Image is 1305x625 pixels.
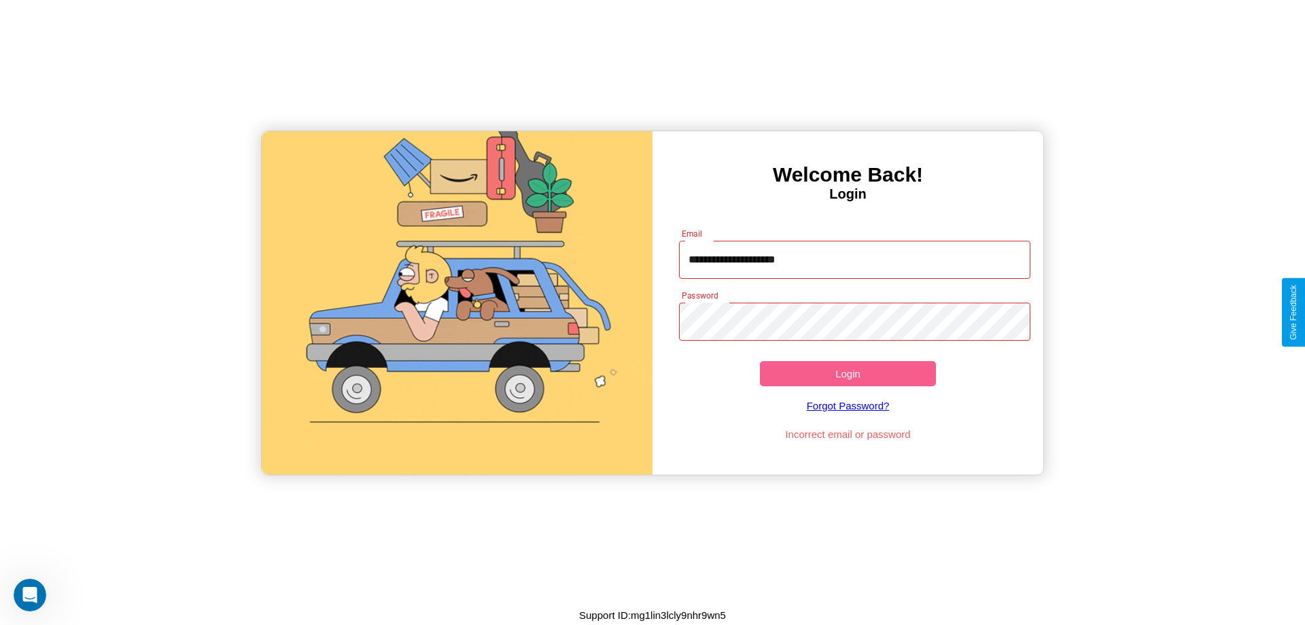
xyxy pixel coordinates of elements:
button: Login [760,361,936,386]
iframe: Intercom live chat [14,579,46,611]
label: Email [682,228,703,239]
label: Password [682,290,718,301]
p: Support ID: mg1lin3lcly9nhr9wn5 [579,606,726,624]
h3: Welcome Back! [652,163,1043,186]
div: Give Feedback [1289,285,1298,340]
h4: Login [652,186,1043,202]
a: Forgot Password? [672,386,1024,425]
img: gif [262,131,652,475]
p: Incorrect email or password [672,425,1024,443]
